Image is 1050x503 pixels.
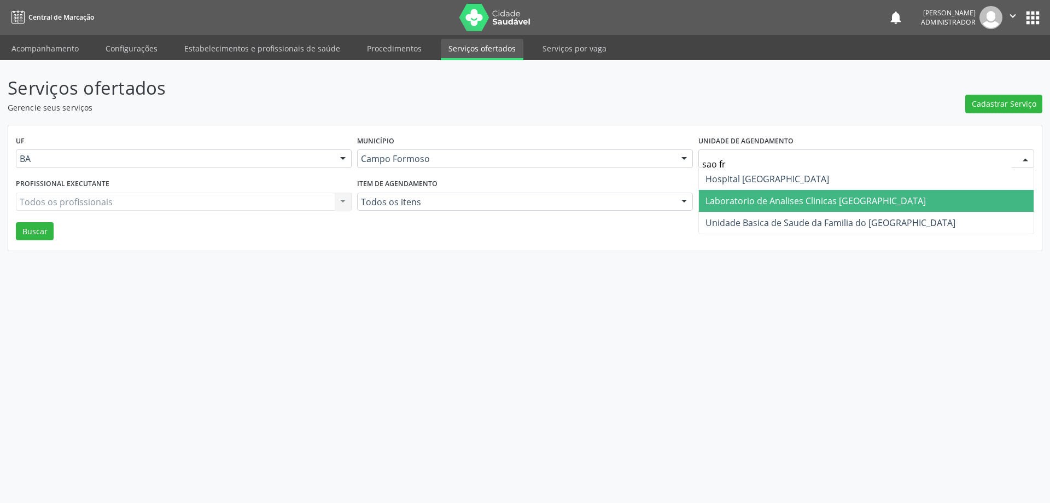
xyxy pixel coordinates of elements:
img: img [979,6,1002,29]
input: Selecione um estabelecimento [702,153,1012,175]
div: [PERSON_NAME] [921,8,976,18]
a: Acompanhamento [4,39,86,58]
span: Central de Marcação [28,13,94,22]
span: Cadastrar Serviço [972,98,1036,109]
a: Configurações [98,39,165,58]
button:  [1002,6,1023,29]
span: Unidade Basica de Saude da Familia do [GEOGRAPHIC_DATA] [705,217,955,229]
a: Serviços ofertados [441,39,523,60]
span: Campo Formoso [361,153,670,164]
p: Serviços ofertados [8,74,732,102]
span: Todos os itens [361,196,670,207]
span: Hospital [GEOGRAPHIC_DATA] [705,173,829,185]
button: apps [1023,8,1042,27]
i:  [1007,10,1019,22]
span: BA [20,153,329,164]
button: notifications [888,10,903,25]
span: Administrador [921,18,976,27]
label: Município [357,133,394,150]
a: Central de Marcação [8,8,94,26]
a: Estabelecimentos e profissionais de saúde [177,39,348,58]
label: Item de agendamento [357,176,437,193]
a: Procedimentos [359,39,429,58]
button: Cadastrar Serviço [965,95,1042,113]
p: Gerencie seus serviços [8,102,732,113]
span: Laboratorio de Analises Clinicas [GEOGRAPHIC_DATA] [705,195,926,207]
label: Unidade de agendamento [698,133,794,150]
a: Serviços por vaga [535,39,614,58]
label: Profissional executante [16,176,109,193]
button: Buscar [16,222,54,241]
label: UF [16,133,25,150]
